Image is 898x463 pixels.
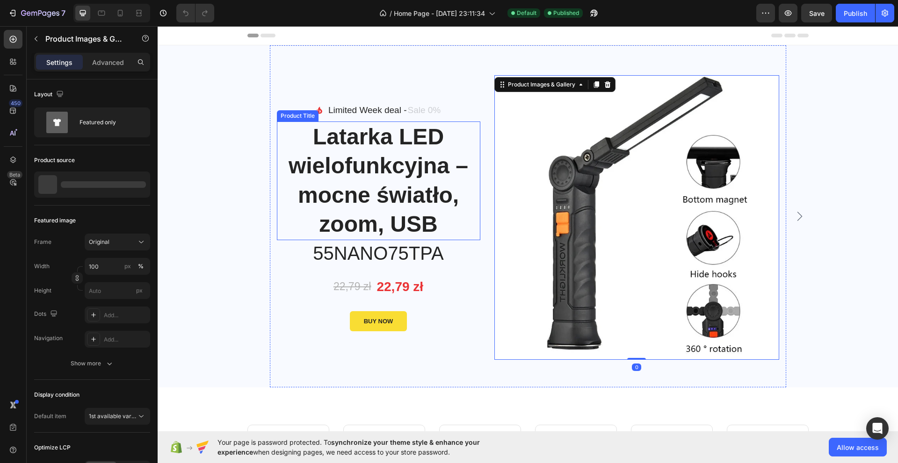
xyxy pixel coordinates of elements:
div: Publish [844,8,867,18]
button: % [122,261,133,272]
button: BUY NOW [192,285,250,306]
div: Featured image [34,216,76,225]
button: Show more [34,355,150,372]
div: Open Intercom Messenger [866,417,889,440]
div: 0 [474,337,484,345]
span: Allow access [837,442,879,452]
p: 7 [61,7,65,19]
button: Publish [836,4,875,22]
span: Save [809,9,825,17]
button: 7 [4,4,70,22]
span: / [390,8,392,18]
div: Add... [104,335,148,344]
div: Undo/Redo [176,4,214,22]
div: Display condition [34,391,80,399]
span: Original [89,238,109,246]
div: 450 [9,100,22,107]
iframe: Design area [158,26,898,431]
img: Alt Image [158,80,166,88]
label: Frame [34,238,51,246]
div: 22,79 zł [175,253,215,269]
button: Allow access [829,438,887,456]
div: px [124,262,131,271]
div: Product source [34,156,75,164]
p: Advanced [92,57,124,67]
p: Settings [46,57,72,67]
button: 1st available variant [85,408,150,425]
span: Home Page - [DATE] 23:11:34 [394,8,485,18]
div: Default item [34,412,66,420]
div: BUY NOW [206,291,236,300]
label: Height [34,286,51,295]
p: Product Images & Gallery [45,33,125,44]
div: Optimize LCP [34,443,71,452]
input: px [85,282,150,299]
button: Save [801,4,832,22]
div: Layout [34,88,65,101]
span: px [136,287,143,294]
div: Featured only [80,112,137,133]
button: Carousel Next Arrow [635,183,650,198]
span: 1st available variant [89,413,141,420]
div: % [138,262,144,271]
div: 22,79 zł [218,251,267,270]
div: Add... [104,311,148,320]
span: synchronize your theme style & enhance your experience [217,438,480,456]
label: Width [34,262,50,271]
div: Beta [7,171,22,178]
input: px% [85,258,150,275]
div: Product Title [121,85,159,94]
button: px [135,261,146,272]
h1: Latarka LED wielofunkcyjna – mocne światło, zoom, USB [119,95,323,214]
button: Original [85,234,150,250]
div: Show more [71,359,114,368]
div: Dots [34,308,59,321]
div: Navigation [34,334,63,342]
pre: Sale 0% [250,78,283,90]
span: Your page is password protected. To when designing pages, we need access to your store password. [217,437,516,457]
p: Limited Week deal - [171,78,249,90]
span: Published [553,9,579,17]
p: 55NANO75TPA [120,215,322,239]
span: Default [517,9,536,17]
div: Product Images & Gallery [348,54,420,63]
